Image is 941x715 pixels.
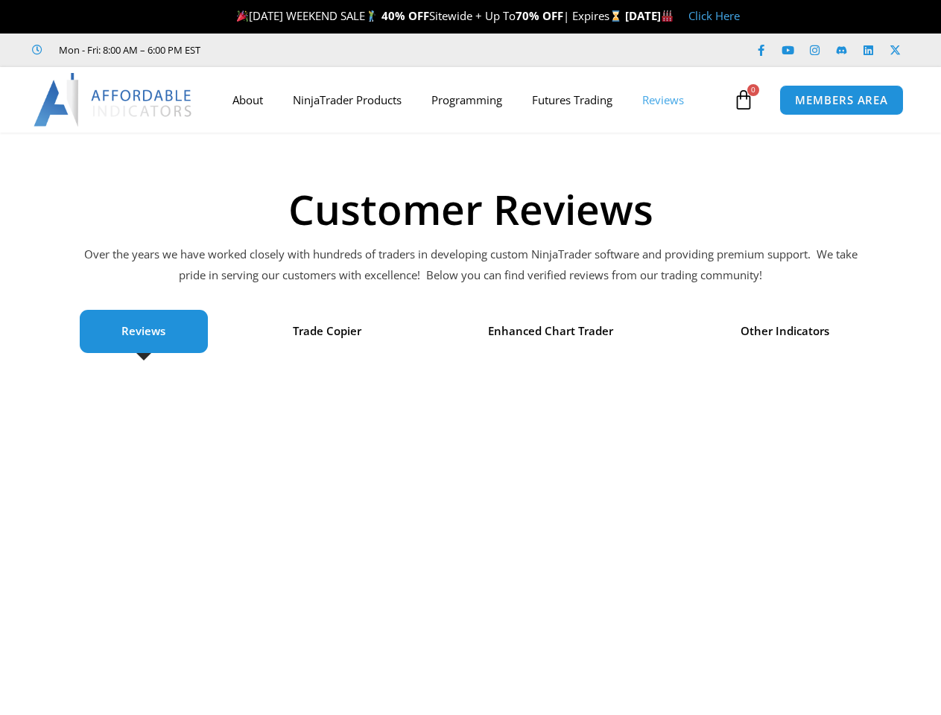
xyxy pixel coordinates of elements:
[711,78,776,121] a: 0
[516,8,563,23] strong: 70% OFF
[218,83,729,117] nav: Menu
[610,10,621,22] img: ⌛
[7,188,934,229] h1: Customer Reviews
[488,321,613,342] span: Enhanced Chart Trader
[121,321,165,342] span: Reviews
[366,10,377,22] img: 🏌️‍♂️
[517,83,627,117] a: Futures Trading
[218,83,278,117] a: About
[55,41,200,59] span: Mon - Fri: 8:00 AM – 6:00 PM EST
[627,83,699,117] a: Reviews
[381,8,429,23] strong: 40% OFF
[625,8,674,23] strong: [DATE]
[237,10,248,22] img: 🎉
[293,321,361,342] span: Trade Copier
[233,8,624,23] span: [DATE] WEEKEND SALE Sitewide + Up To | Expires
[688,8,740,23] a: Click Here
[747,84,759,96] span: 0
[82,244,859,286] p: Over the years we have worked closely with hundreds of traders in developing custom NinjaTrader s...
[34,73,194,127] img: LogoAI | Affordable Indicators – NinjaTrader
[795,95,888,106] span: MEMBERS AREA
[416,83,517,117] a: Programming
[278,83,416,117] a: NinjaTrader Products
[221,42,445,57] iframe: Customer reviews powered by Trustpilot
[779,85,904,115] a: MEMBERS AREA
[662,10,673,22] img: 🏭
[741,321,829,342] span: Other Indicators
